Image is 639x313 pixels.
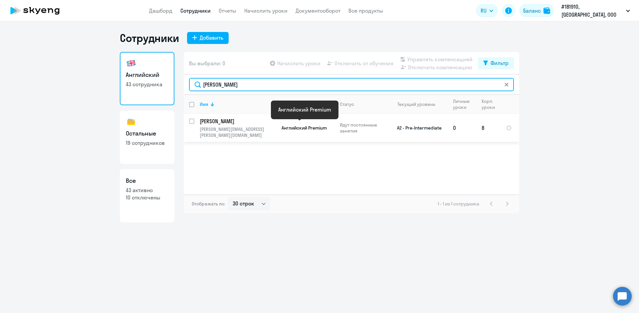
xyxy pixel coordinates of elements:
input: Поиск по имени, email, продукту или статусу [189,78,514,91]
div: Корп. уроки [482,98,500,110]
p: [PERSON_NAME][EMAIL_ADDRESS][PERSON_NAME][DOMAIN_NAME] [200,126,276,138]
p: 19 сотрудников [126,139,168,147]
span: Отображать по: [192,201,225,207]
p: Идут постоянные занятия [340,122,385,134]
p: 43 сотрудника [126,81,168,88]
img: english [126,58,136,69]
div: Фильтр [491,59,509,67]
a: Начислить уроки [244,7,288,14]
a: [PERSON_NAME] [200,118,276,125]
a: Дашборд [149,7,172,14]
h3: Остальные [126,129,168,138]
img: others [126,117,136,127]
div: Имя [200,101,276,107]
div: Корп. уроки [482,98,495,110]
span: Вы выбрали: 0 [189,59,225,67]
div: Английский Premium [278,106,331,114]
h1: Сотрудники [120,31,179,45]
a: Сотрудники [180,7,211,14]
a: Все продукты [348,7,383,14]
div: Баланс [523,7,541,15]
a: Остальные19 сотрудников [120,111,174,164]
span: RU [481,7,487,15]
p: #181910, [GEOGRAPHIC_DATA], ООО [561,3,623,19]
h3: Английский [126,71,168,79]
img: balance [543,7,550,14]
a: Документооборот [296,7,340,14]
div: Личные уроки [453,98,476,110]
span: 1 - 1 из 1 сотрудника [438,201,479,207]
td: 0 [448,114,476,142]
div: Текущий уровень [397,101,435,107]
button: #181910, [GEOGRAPHIC_DATA], ООО [558,3,633,19]
button: Фильтр [478,57,514,69]
button: Добавить [187,32,229,44]
a: Все43 активно10 отключены [120,169,174,222]
td: 8 [476,114,501,142]
td: A2 - Pre-Intermediate [386,114,448,142]
div: Личные уроки [453,98,470,110]
p: [PERSON_NAME] [200,118,275,125]
div: Статус [340,101,354,107]
div: Текущий уровень [391,101,447,107]
p: 10 отключены [126,194,168,201]
button: Балансbalance [519,4,554,17]
a: Отчеты [219,7,236,14]
p: 43 активно [126,186,168,194]
div: Имя [200,101,208,107]
button: RU [476,4,498,17]
div: Статус [340,101,385,107]
span: Английский Premium [282,125,327,131]
a: Английский43 сотрудника [120,52,174,105]
h3: Все [126,176,168,185]
div: Добавить [200,34,223,42]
